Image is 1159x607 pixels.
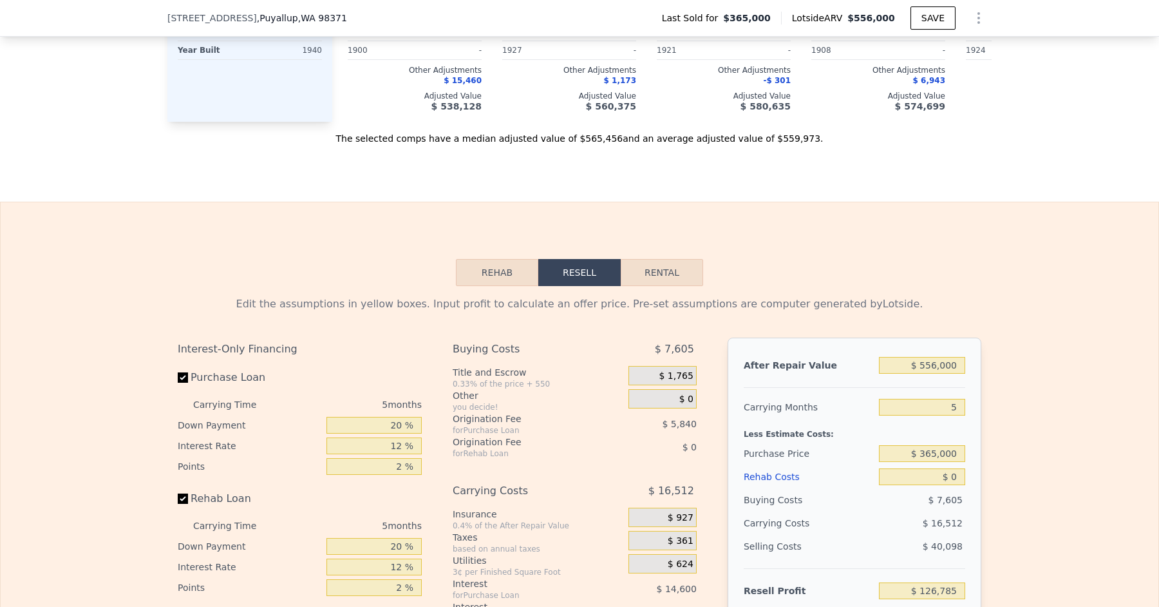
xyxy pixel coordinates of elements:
div: Points [178,577,321,598]
div: Edit the assumptions in yellow boxes. Input profit to calculate an offer price. Pre-set assumptio... [178,296,981,312]
div: you decide! [453,402,623,412]
div: Interest Rate [178,557,321,577]
div: for Purchase Loan [453,590,596,601]
div: Purchase Price [744,442,874,465]
div: 1924 [966,41,1030,59]
div: 3¢ per Finished Square Foot [453,567,623,577]
div: Interest [453,577,596,590]
div: - [417,41,482,59]
span: $ 7,605 [928,495,963,505]
div: - [881,41,945,59]
span: $ 580,635 [740,101,791,111]
div: Carrying Months [744,396,874,419]
div: Adjusted Value [502,91,636,101]
div: 0.33% of the price + 550 [453,379,623,389]
span: $ 5,840 [662,419,696,429]
span: $ 14,600 [657,584,697,594]
div: 1927 [502,41,567,59]
input: Purchase Loan [178,372,188,383]
div: 1921 [657,41,721,59]
span: $ 6,943 [913,76,945,85]
div: for Purchase Loan [453,425,596,436]
div: Carrying Costs [453,479,596,503]
div: Adjusted Value [966,91,1100,101]
div: Adjusted Value [348,91,482,101]
div: Utilities [453,554,623,567]
div: Interest Rate [178,436,321,456]
div: based on annual taxes [453,544,623,554]
span: $ 624 [668,559,693,570]
div: Carrying Time [193,394,277,415]
div: Rehab Costs [744,465,874,488]
div: Origination Fee [453,412,596,425]
div: Origination Fee [453,436,596,448]
div: Points [178,456,321,477]
button: Rental [621,259,703,286]
button: Show Options [966,5,992,31]
div: Title and Escrow [453,366,623,379]
span: Last Sold for [662,12,724,24]
div: Resell Profit [744,579,874,602]
span: -$ 301 [763,76,791,85]
span: $ 7,605 [655,338,694,361]
div: Other Adjustments [348,65,482,75]
div: After Repair Value [744,354,874,377]
span: $ 1,765 [659,371,693,382]
span: $ 16,512 [923,518,963,528]
button: Rehab [456,259,538,286]
span: $ 15,460 [444,76,482,85]
span: , Puyallup [257,12,347,24]
label: Rehab Loan [178,487,321,510]
div: Carrying Time [193,515,277,536]
span: $ 40,098 [923,541,963,552]
div: Insurance [453,508,623,521]
div: Down Payment [178,415,321,436]
div: Other Adjustments [502,65,636,75]
div: 1908 [811,41,876,59]
div: 0.4% of the After Repair Value [453,521,623,531]
div: - [726,41,791,59]
span: $ 361 [668,535,693,547]
div: Less Estimate Costs: [744,419,965,442]
span: $ 0 [683,442,697,452]
div: 5 months [282,515,422,536]
div: Adjusted Value [811,91,945,101]
div: Buying Costs [453,338,596,361]
span: $ 538,128 [431,101,482,111]
span: [STREET_ADDRESS] [167,12,257,24]
div: Interest-Only Financing [178,338,422,361]
div: 1900 [348,41,412,59]
div: 1940 [252,41,322,59]
span: , WA 98371 [298,13,347,23]
span: $556,000 [847,13,895,23]
div: 5 months [282,394,422,415]
span: Lotside ARV [792,12,847,24]
span: $365,000 [723,12,771,24]
button: SAVE [910,6,956,30]
span: $ 0 [679,394,693,405]
span: $ 560,375 [586,101,636,111]
div: Taxes [453,531,623,544]
div: Adjusted Value [657,91,791,101]
div: Selling Costs [744,535,874,558]
span: $ 574,699 [895,101,945,111]
span: $ 16,512 [648,479,694,503]
span: $ 927 [668,512,693,524]
div: Carrying Costs [744,512,824,535]
div: Buying Costs [744,488,874,512]
input: Rehab Loan [178,494,188,504]
button: Resell [538,259,621,286]
div: The selected comps have a median adjusted value of $565,456 and an average adjusted value of $559... [167,122,992,145]
div: Other Adjustments [811,65,945,75]
span: $ 1,173 [604,76,636,85]
div: Other [453,389,623,402]
div: - [572,41,636,59]
label: Purchase Loan [178,366,321,389]
div: Down Payment [178,536,321,557]
div: for Rehab Loan [453,448,596,459]
div: Year Built [178,41,247,59]
div: Other Adjustments [966,65,1100,75]
div: Other Adjustments [657,65,791,75]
